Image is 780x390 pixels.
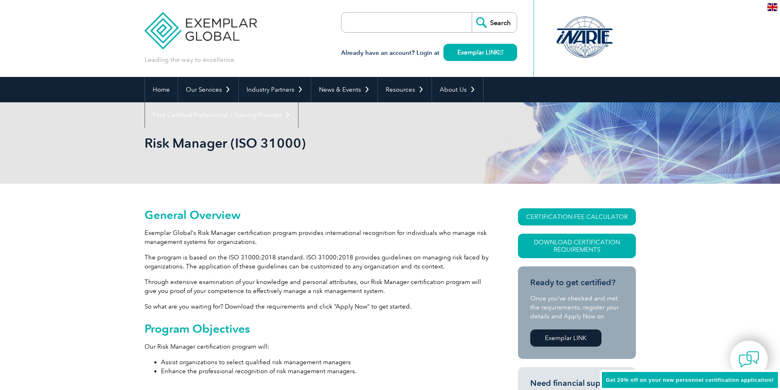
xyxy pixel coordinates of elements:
a: Resources [378,77,432,102]
a: CERTIFICATION FEE CALCULATOR [518,208,636,225]
h2: General Overview [145,208,488,221]
a: Download Certification Requirements [518,234,636,258]
a: Industry Partners [239,77,311,102]
h3: Ready to get certified? [530,277,624,288]
a: Exemplar LINK [443,44,517,61]
p: Leading the way to excellence [145,55,234,64]
p: Exemplar Global’s Risk Manager certification program provides international recognition for indiv... [145,228,488,246]
h2: Program Objectives [145,322,488,335]
p: So what are you waiting for? Download the requirements and click “Apply Now” to get started. [145,302,488,311]
span: Get 20% off on your new personnel certification application! [606,377,774,383]
a: Exemplar LINK [530,329,601,347]
p: Our Risk Manager certification program will: [145,342,488,351]
img: contact-chat.png [739,349,759,370]
h3: Already have an account? Login at [341,48,517,58]
h1: Risk Manager (ISO 31000) [145,135,459,151]
a: Home [145,77,178,102]
a: News & Events [311,77,378,102]
li: Enhance the professional recognition of risk management managers. [161,367,488,376]
input: Search [472,13,517,32]
a: About Us [432,77,483,102]
p: The program is based on the ISO 31000:2018 standard. ISO 31000:2018 provides guidelines on managi... [145,253,488,271]
a: Our Services [178,77,238,102]
p: Once you’ve checked and met the requirements, register your details and Apply Now on [530,294,624,321]
img: open_square.png [499,50,503,54]
img: en [767,3,778,11]
li: Assist organizations to select qualified risk management managers [161,358,488,367]
a: Find Certified Professional / Training Provider [145,102,298,128]
p: Through extensive examination of your knowledge and personal attributes, our Risk Manager certifi... [145,277,488,295]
